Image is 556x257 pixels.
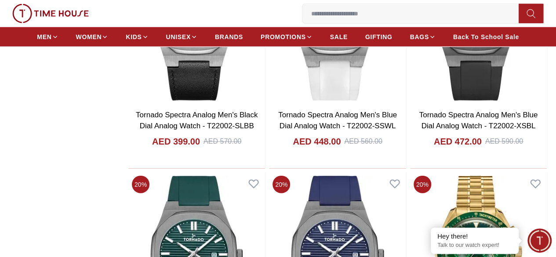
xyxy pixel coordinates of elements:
h4: AED 472.00 [434,135,482,148]
a: BAGS [410,29,435,45]
span: 20 % [414,176,431,193]
span: KIDS [126,33,142,41]
span: BRANDS [215,33,243,41]
div: Chat Widget [527,228,552,253]
p: Talk to our watch expert! [437,242,512,249]
h4: AED 448.00 [293,135,341,148]
span: BAGS [410,33,429,41]
a: PROMOTIONS [261,29,313,45]
a: WOMEN [76,29,109,45]
a: Tornado Spectra Analog Men's Black Dial Analog Watch - T22002-SLBB [136,111,258,130]
span: 20 % [273,176,290,193]
div: AED 590.00 [485,136,523,147]
a: Back To School Sale [453,29,519,45]
span: SALE [330,33,348,41]
span: 20 % [132,176,149,193]
div: AED 570.00 [204,136,241,147]
div: Hey there! [437,232,512,241]
a: KIDS [126,29,148,45]
span: UNISEX [166,33,191,41]
a: MEN [37,29,58,45]
span: MEN [37,33,51,41]
span: GIFTING [365,33,392,41]
h4: AED 399.00 [152,135,200,148]
img: ... [12,4,89,23]
span: PROMOTIONS [261,33,306,41]
a: UNISEX [166,29,197,45]
a: Tornado Spectra Analog Men's Blue Dial Analog Watch - T22002-SSWL [278,111,397,130]
a: Tornado Spectra Analog Men's Blue Dial Analog Watch - T22002-XSBL [419,111,538,130]
div: AED 560.00 [344,136,382,147]
a: GIFTING [365,29,392,45]
a: BRANDS [215,29,243,45]
a: SALE [330,29,348,45]
span: Back To School Sale [453,33,519,41]
span: WOMEN [76,33,102,41]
